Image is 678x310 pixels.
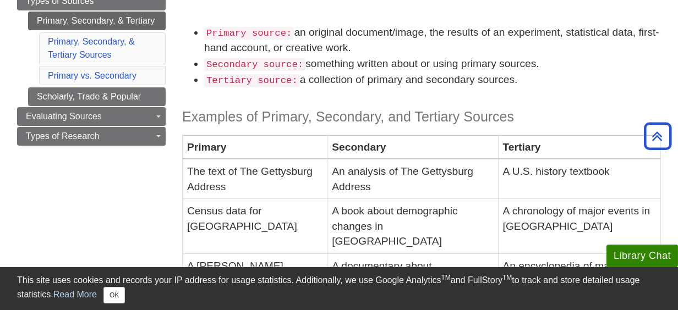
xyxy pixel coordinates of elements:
[606,245,678,267] button: Library Chat
[204,27,294,40] code: Primary source:
[26,112,102,121] span: Evaluating Sources
[17,107,166,126] a: Evaluating Sources
[17,274,661,303] div: This site uses cookies and records your IP address for usage statistics. Additionally, we use Goo...
[441,274,450,281] sup: TM
[48,71,136,80] a: Primary vs. Secondary
[183,253,327,293] td: A [PERSON_NAME] commerical
[327,135,498,159] th: Secondary
[502,274,512,281] sup: TM
[327,199,498,253] td: A book about demographic changes in [GEOGRAPHIC_DATA]
[28,12,166,30] a: Primary, Secondary, & Tertiary
[327,253,498,293] td: A documentary about [PERSON_NAME] advertising
[498,135,660,159] th: Tertiary
[183,159,327,199] td: The text of The Gettysburg Address
[498,159,660,199] td: A U.S. history textbook
[103,287,125,303] button: Close
[498,199,660,253] td: A chronology of major events in [GEOGRAPHIC_DATA]
[327,159,498,199] td: An analysis of The Gettysburg Address
[17,127,166,146] a: Types of Research
[204,74,300,87] code: Tertiary source:
[640,129,675,143] a: Back to Top
[48,37,135,59] a: Primary, Secondary, & Tertiary Sources
[204,56,661,72] li: something written about or using primary sources.
[183,135,327,159] th: Primary
[53,290,97,299] a: Read More
[26,131,99,141] span: Types of Research
[498,253,660,293] td: An encyclopedia of major marketing campaigns
[204,72,661,88] li: a collection of primary and secondary sources.
[183,199,327,253] td: Census data for [GEOGRAPHIC_DATA]
[28,87,166,106] a: Scholarly, Trade & Popular
[204,58,305,71] code: Secondary source:
[204,25,661,57] li: an original document/image, the results of an experiment, statistical data, first-hand account, o...
[182,109,661,125] h3: Examples of Primary, Secondary, and Tertiary Sources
